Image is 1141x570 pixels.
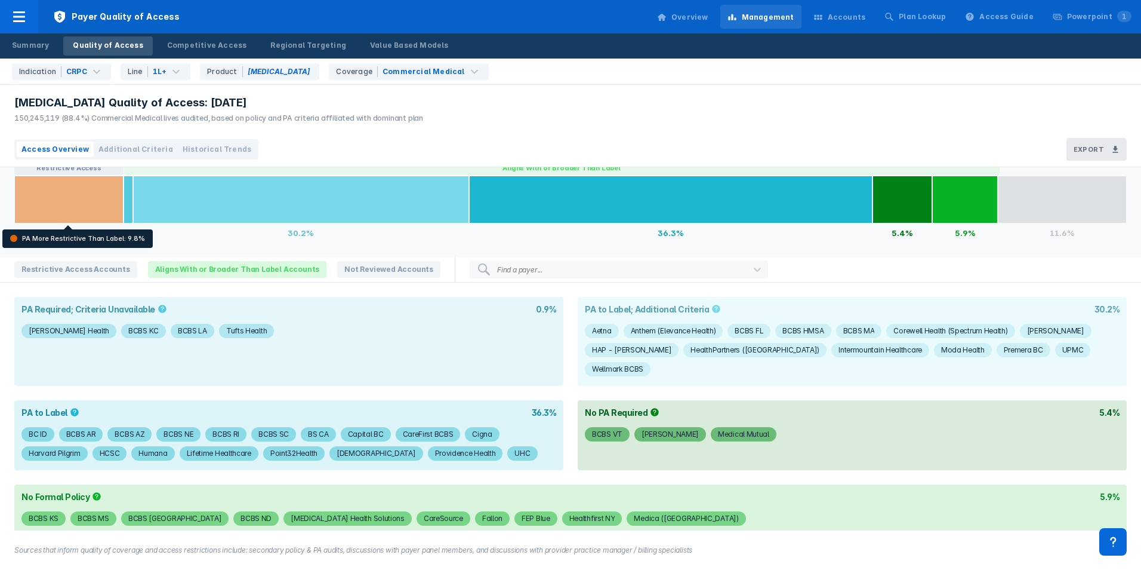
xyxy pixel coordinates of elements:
div: 36.3% [532,407,557,418]
div: Intermountain Healthcare [838,343,922,357]
div: Accounts [828,12,866,23]
span: [MEDICAL_DATA] Quality of Access: [DATE] [14,96,247,110]
a: Value Based Models [360,36,458,56]
div: Management [742,12,794,23]
div: Providence Health [435,446,496,461]
div: Lifetime Healthcare [187,446,251,461]
div: BCBS AR [66,427,96,442]
a: Competitive Access [158,36,257,56]
h3: Export [1074,145,1104,154]
div: 1L+ [153,66,167,77]
div: Line [128,66,148,77]
div: No Formal Policy [21,492,104,502]
div: Moda Health [941,343,985,357]
div: [DEMOGRAPHIC_DATA] [337,446,416,461]
div: Aetna [592,324,612,338]
button: Additional Criteria [94,142,178,157]
div: Access Guide [979,11,1033,22]
div: Quality of Access [73,40,143,51]
div: BCBS KC [128,324,159,338]
div: Indication [19,66,61,77]
div: PA to Label [21,407,82,418]
div: BCBS HMSA [782,324,824,338]
button: Restrictive Access [14,161,124,175]
div: BC ID [29,427,47,442]
a: Regional Targeting [261,36,356,56]
div: FEP Blue [522,511,550,526]
div: Cigna [472,427,492,442]
div: 5.4% [1099,407,1120,418]
div: BCBS FL [735,324,763,338]
div: CareSource [424,511,463,526]
div: Competitive Access [167,40,247,51]
div: BCBS ND [240,511,272,526]
a: Overview [650,5,716,29]
div: BCBS RI [212,427,239,442]
div: Capital BC [348,427,384,442]
div: Corewell Health (Spectrum Health) [893,324,1007,338]
div: BCBS VT [592,427,622,442]
div: 0.9% [536,304,556,314]
div: Find a payer... [497,265,542,274]
div: Tufts Health [226,324,267,338]
button: Export [1066,138,1127,161]
div: Coverage [336,66,378,77]
div: Plan Lookup [899,11,946,22]
div: [PERSON_NAME] [1027,324,1084,338]
div: BCBS MA [843,324,875,338]
div: Harvard Pilgrim [29,446,81,461]
div: BCBS MS [78,511,109,526]
div: Fallon [482,511,502,526]
div: 150,245,119 (88.4%) Commercial Medical lives audited, based on policy and PA criteria affiliated ... [14,113,423,124]
div: BCBS NE [164,427,193,442]
div: 5.9% [932,223,998,243]
div: HCSC [100,446,120,461]
div: 30.2% [133,223,468,243]
div: Regional Targeting [270,40,346,51]
div: Xofigo is the only option [200,63,319,80]
div: BCBS AZ [115,427,144,442]
div: Commercial Medical [383,66,465,77]
div: Anthem (Elevance Health) [631,324,716,338]
div: Healthfirst NY [569,511,615,526]
div: BCBS SC [258,427,289,442]
div: BCBS [GEOGRAPHIC_DATA] [128,511,221,526]
span: Access Overview [21,144,89,155]
div: Value Based Models [370,40,449,51]
div: PA to Label; Additional Criteria [585,304,723,314]
figcaption: Sources that inform quality of coverage and access restrictions include: secondary policy & PA au... [14,545,1127,556]
a: Summary [2,36,58,56]
div: UHC [514,446,530,461]
div: Humana [138,446,167,461]
span: Additional Criteria [98,144,173,155]
div: Overview [671,12,708,23]
span: Restrictive Access Accounts [14,261,137,278]
div: Medica ([GEOGRAPHIC_DATA]) [634,511,738,526]
div: No PA Required [585,407,662,418]
span: Not Reviewed Accounts [337,261,440,278]
div: [MEDICAL_DATA] Health Solutions [291,511,405,526]
div: BCBS LA [178,324,207,338]
a: Accounts [806,5,873,29]
div: 30.2% [1094,304,1120,314]
div: Contact Support [1099,528,1127,556]
div: Powerpoint [1067,11,1131,22]
div: Medical Mutual [718,427,769,442]
div: 5.9% [1100,492,1120,502]
button: Access Overview [17,142,94,157]
a: Quality of Access [63,36,152,56]
div: [PERSON_NAME] Health [29,324,109,338]
div: CRPC [66,66,87,77]
a: Management [720,5,801,29]
div: PA Required; Criteria Unavailable [21,304,169,314]
div: Premera BC [1004,343,1043,357]
div: HealthPartners ([GEOGRAPHIC_DATA]) [690,343,819,357]
span: Aligns With or Broader Than Label Accounts [148,261,327,278]
div: HAP - [PERSON_NAME] [592,343,671,357]
div: CareFirst BCBS [403,427,454,442]
div: 36.3% [469,223,872,243]
button: Historical Trends [178,142,256,157]
div: [PERSON_NAME] [642,427,699,442]
div: Summary [12,40,49,51]
div: UPMC [1062,343,1084,357]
